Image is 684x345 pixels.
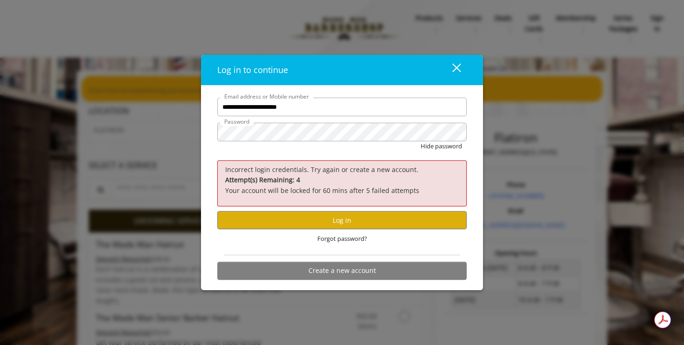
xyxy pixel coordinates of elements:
input: Password [217,123,467,141]
span: Incorrect login credentials. Try again or create a new account. [225,165,418,174]
span: Log in to continue [217,64,288,75]
button: Hide password [421,141,462,151]
button: Create a new account [217,262,467,280]
label: Password [220,117,254,126]
button: Log in [217,211,467,229]
div: close dialog [442,63,460,77]
input: Email address or Mobile number [217,98,467,116]
label: Email address or Mobile number [220,92,314,101]
b: Attempt(s) Remaining: 4 [225,175,300,184]
p: Your account will be locked for 60 mins after 5 failed attempts [225,175,459,196]
span: Forgot password? [317,234,367,244]
button: close dialog [435,60,467,80]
